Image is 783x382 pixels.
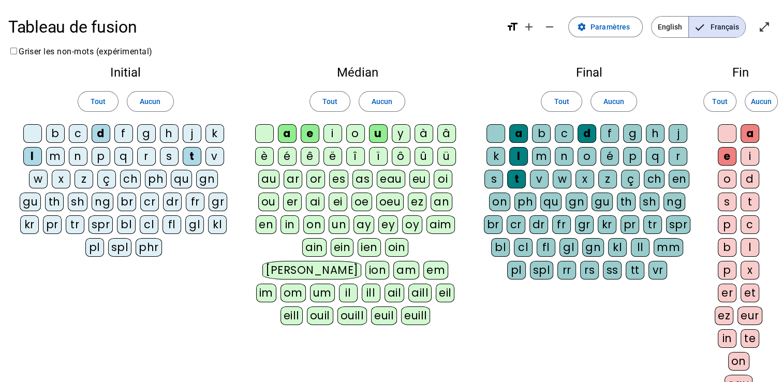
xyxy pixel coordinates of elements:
[423,261,448,280] div: em
[162,215,181,234] div: fl
[566,193,587,211] div: gn
[555,147,573,166] div: n
[568,17,643,37] button: Paramètres
[507,261,526,280] div: pl
[331,238,354,257] div: ein
[648,261,667,280] div: vr
[575,215,594,234] div: gr
[346,147,365,166] div: î
[557,261,576,280] div: rr
[718,284,736,302] div: er
[539,17,560,37] button: Diminuer la taille de la police
[580,261,599,280] div: rs
[436,284,455,302] div: eil
[718,170,736,188] div: o
[78,91,119,112] button: Tout
[209,193,227,211] div: gr
[669,170,689,188] div: en
[577,22,586,32] mat-icon: settings
[408,284,432,302] div: aill
[745,91,778,112] button: Aucun
[114,147,133,166] div: q
[643,215,662,234] div: tr
[718,215,736,234] div: p
[437,124,456,143] div: â
[127,91,173,112] button: Aucun
[75,170,93,188] div: z
[45,193,64,211] div: th
[369,124,388,143] div: u
[758,21,771,33] mat-icon: open_in_full
[590,91,637,112] button: Aucun
[489,193,510,211] div: on
[307,306,333,325] div: ouil
[92,124,110,143] div: d
[205,124,224,143] div: k
[140,215,158,234] div: cl
[8,47,153,56] label: Griser les non-mots (expérimental)
[426,215,455,234] div: aim
[114,124,133,143] div: f
[741,170,759,188] div: d
[507,215,525,234] div: cr
[183,124,201,143] div: j
[371,306,397,325] div: euil
[652,17,688,37] span: English
[52,170,70,188] div: x
[651,16,746,38] mat-button-toggle-group: Language selection
[392,124,410,143] div: y
[741,193,759,211] div: t
[640,193,659,211] div: sh
[530,170,549,188] div: v
[17,66,234,79] h2: Initial
[46,147,65,166] div: m
[718,193,736,211] div: s
[519,17,539,37] button: Augmenter la taille de la police
[486,147,505,166] div: k
[256,284,276,302] div: im
[208,215,227,234] div: kl
[626,261,644,280] div: tt
[718,147,736,166] div: e
[46,124,65,143] div: b
[537,238,555,257] div: fl
[532,147,551,166] div: m
[365,261,389,280] div: ion
[362,284,380,302] div: ill
[401,306,430,325] div: euill
[196,170,218,188] div: gn
[352,170,373,188] div: as
[376,193,404,211] div: oeu
[258,170,279,188] div: au
[117,193,136,211] div: br
[385,238,409,257] div: oin
[415,124,433,143] div: à
[251,66,464,79] h2: Médian
[140,193,159,211] div: cr
[506,21,519,33] mat-icon: format_size
[598,170,617,188] div: z
[385,284,405,302] div: ail
[372,95,392,108] span: Aucun
[278,147,297,166] div: é
[666,215,691,234] div: spr
[582,238,604,257] div: gn
[689,17,745,37] span: Français
[491,238,510,257] div: bl
[621,215,639,234] div: pr
[553,170,571,188] div: w
[646,147,664,166] div: q
[646,124,664,143] div: h
[741,238,759,257] div: l
[431,193,452,211] div: an
[415,147,433,166] div: û
[530,261,554,280] div: spl
[529,215,548,234] div: dr
[603,261,622,280] div: ss
[346,124,365,143] div: o
[69,147,87,166] div: n
[137,124,156,143] div: g
[329,170,348,188] div: es
[509,124,528,143] div: a
[509,147,528,166] div: l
